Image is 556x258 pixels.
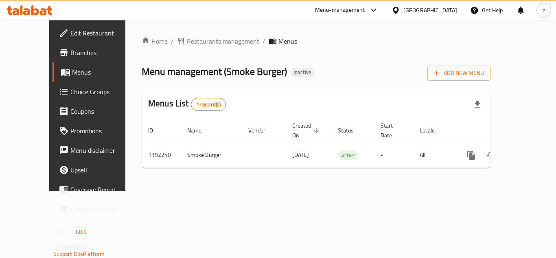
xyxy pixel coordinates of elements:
[338,150,359,160] div: Active
[181,143,242,168] td: Smoke Burger
[171,36,174,46] li: /
[74,227,87,237] span: 1.0.0
[142,36,490,46] nav: breadcrumb
[70,146,136,155] span: Menu disclaimer
[413,143,455,168] td: All
[455,118,546,143] th: Actions
[191,101,226,108] span: 1 record(s)
[543,6,545,15] span: z
[462,146,481,165] button: more
[381,121,403,140] span: Start Date
[70,48,136,57] span: Branches
[70,28,136,38] span: Edit Restaurant
[248,126,276,135] span: Vendor
[290,69,315,76] span: Inactive
[53,227,73,237] span: Version:
[148,126,164,135] span: ID
[53,199,142,219] a: Grocery Checklist
[290,68,315,77] div: Inactive
[481,146,501,165] button: Change Status
[53,160,142,180] a: Upsell
[187,36,259,46] span: Restaurants management
[53,23,142,43] a: Edit Restaurant
[263,36,265,46] li: /
[70,165,136,175] span: Upsell
[427,66,490,81] button: Add New Menu
[142,143,181,168] td: 1192240
[53,180,142,199] a: Coverage Report
[338,126,364,135] span: Status
[70,87,136,97] span: Choice Groups
[53,141,142,160] a: Menu disclaimer
[292,121,322,140] span: Created On
[315,5,365,15] div: Menu-management
[53,43,142,62] a: Branches
[187,126,212,135] span: Name
[70,106,136,116] span: Coupons
[468,95,487,114] div: Export file
[338,151,359,160] span: Active
[53,101,142,121] a: Coupons
[420,126,445,135] span: Locale
[70,185,136,194] span: Coverage Report
[53,121,142,141] a: Promotions
[142,36,168,46] a: Home
[72,67,136,77] span: Menus
[53,240,91,251] span: Get support on:
[142,62,287,81] span: Menu management ( Smoke Burger )
[374,143,413,168] td: -
[53,82,142,101] a: Choice Groups
[53,62,142,82] a: Menus
[70,126,136,136] span: Promotions
[70,204,136,214] span: Grocery Checklist
[403,6,457,15] div: [GEOGRAPHIC_DATA]
[292,150,309,160] span: [DATE]
[278,36,297,46] span: Menus
[142,118,546,168] table: enhanced table
[177,36,259,46] a: Restaurants management
[434,68,484,78] span: Add New Menu
[148,97,226,111] h2: Menus List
